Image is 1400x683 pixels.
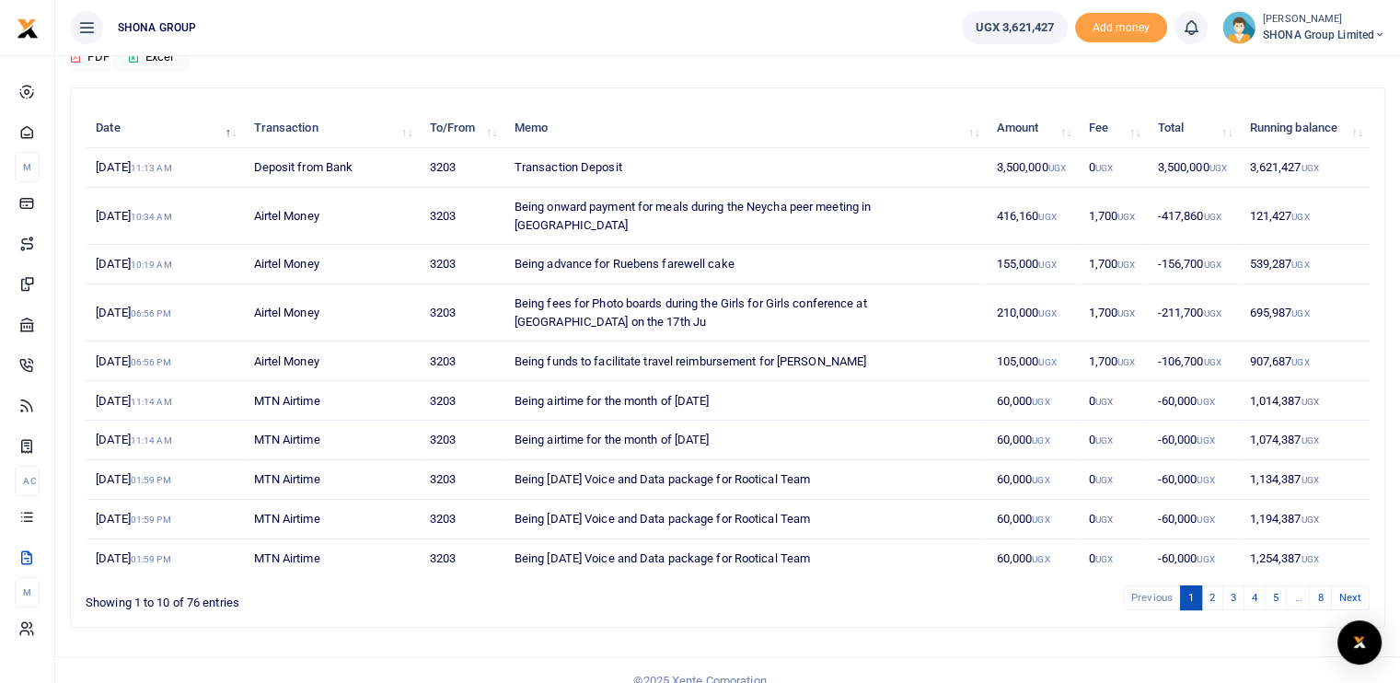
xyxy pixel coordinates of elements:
[86,284,243,341] td: [DATE]
[1147,381,1239,421] td: -60,000
[86,109,243,148] th: Date: activate to sort column descending
[1263,27,1385,43] span: SHONA Group Limited
[420,341,504,381] td: 3203
[243,460,419,500] td: MTN Airtime
[1147,148,1239,188] td: 3,500,000
[1222,585,1244,610] a: 3
[986,539,1078,578] td: 60,000
[86,341,243,381] td: [DATE]
[131,475,171,485] small: 01:59 PM
[1038,308,1056,318] small: UGX
[1095,515,1113,525] small: UGX
[420,421,504,460] td: 3203
[86,148,243,188] td: [DATE]
[1239,284,1370,341] td: 695,987
[986,245,1078,284] td: 155,000
[1078,381,1147,421] td: 0
[1197,554,1214,564] small: UGX
[1147,421,1239,460] td: -60,000
[15,466,40,496] li: Ac
[1078,245,1147,284] td: 1,700
[1078,500,1147,539] td: 0
[1197,435,1214,446] small: UGX
[243,500,419,539] td: MTN Airtime
[986,421,1078,460] td: 60,000
[1244,585,1266,610] a: 4
[1078,188,1147,245] td: 1,700
[1222,11,1385,44] a: profile-user [PERSON_NAME] SHONA Group Limited
[1117,212,1135,222] small: UGX
[1078,421,1147,460] td: 0
[243,188,419,245] td: Airtel Money
[1222,11,1255,44] img: profile-user
[955,11,1075,44] li: Wallet ballance
[1078,284,1147,341] td: 1,700
[243,245,419,284] td: Airtel Money
[1301,163,1318,173] small: UGX
[1032,515,1049,525] small: UGX
[504,188,987,245] td: Being onward payment for meals during the Neycha peer meeting in [GEOGRAPHIC_DATA]
[1078,460,1147,500] td: 0
[131,515,171,525] small: 01:59 PM
[420,539,504,578] td: 3203
[1197,515,1214,525] small: UGX
[1078,148,1147,188] td: 0
[1147,109,1239,148] th: Total: activate to sort column ascending
[1117,260,1135,270] small: UGX
[1032,397,1049,407] small: UGX
[86,381,243,421] td: [DATE]
[1203,357,1221,367] small: UGX
[1301,435,1318,446] small: UGX
[1032,554,1049,564] small: UGX
[1147,460,1239,500] td: -60,000
[86,584,613,612] div: Showing 1 to 10 of 76 entries
[15,577,40,608] li: M
[1095,435,1113,446] small: UGX
[1147,284,1239,341] td: -211,700
[131,260,172,270] small: 10:19 AM
[86,245,243,284] td: [DATE]
[1095,397,1113,407] small: UGX
[1309,585,1331,610] a: 8
[113,41,189,73] button: Excel
[1075,19,1167,33] a: Add money
[420,381,504,421] td: 3203
[1078,341,1147,381] td: 1,700
[1301,554,1318,564] small: UGX
[1032,475,1049,485] small: UGX
[1038,260,1056,270] small: UGX
[420,284,504,341] td: 3203
[504,500,987,539] td: Being [DATE] Voice and Data package for Rootical Team
[17,20,39,34] a: logo-small logo-large logo-large
[1095,554,1113,564] small: UGX
[1147,188,1239,245] td: -417,860
[1239,421,1370,460] td: 1,074,387
[1095,163,1113,173] small: UGX
[504,539,987,578] td: Being [DATE] Voice and Data package for Rootical Team
[131,357,171,367] small: 06:56 PM
[962,11,1068,44] a: UGX 3,621,427
[1038,357,1056,367] small: UGX
[1078,539,1147,578] td: 0
[243,148,419,188] td: Deposit from Bank
[131,554,171,564] small: 01:59 PM
[1075,13,1167,43] span: Add money
[1048,163,1066,173] small: UGX
[1201,585,1223,610] a: 2
[1331,585,1370,610] a: Next
[1291,357,1309,367] small: UGX
[1078,109,1147,148] th: Fee: activate to sort column ascending
[1239,109,1370,148] th: Running balance: activate to sort column ascending
[1301,397,1318,407] small: UGX
[1203,260,1221,270] small: UGX
[243,421,419,460] td: MTN Airtime
[1147,500,1239,539] td: -60,000
[1265,585,1287,610] a: 5
[1117,308,1135,318] small: UGX
[504,460,987,500] td: Being [DATE] Voice and Data package for Rootical Team
[986,500,1078,539] td: 60,000
[1291,260,1309,270] small: UGX
[1239,188,1370,245] td: 121,427
[1291,308,1309,318] small: UGX
[131,308,171,318] small: 06:56 PM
